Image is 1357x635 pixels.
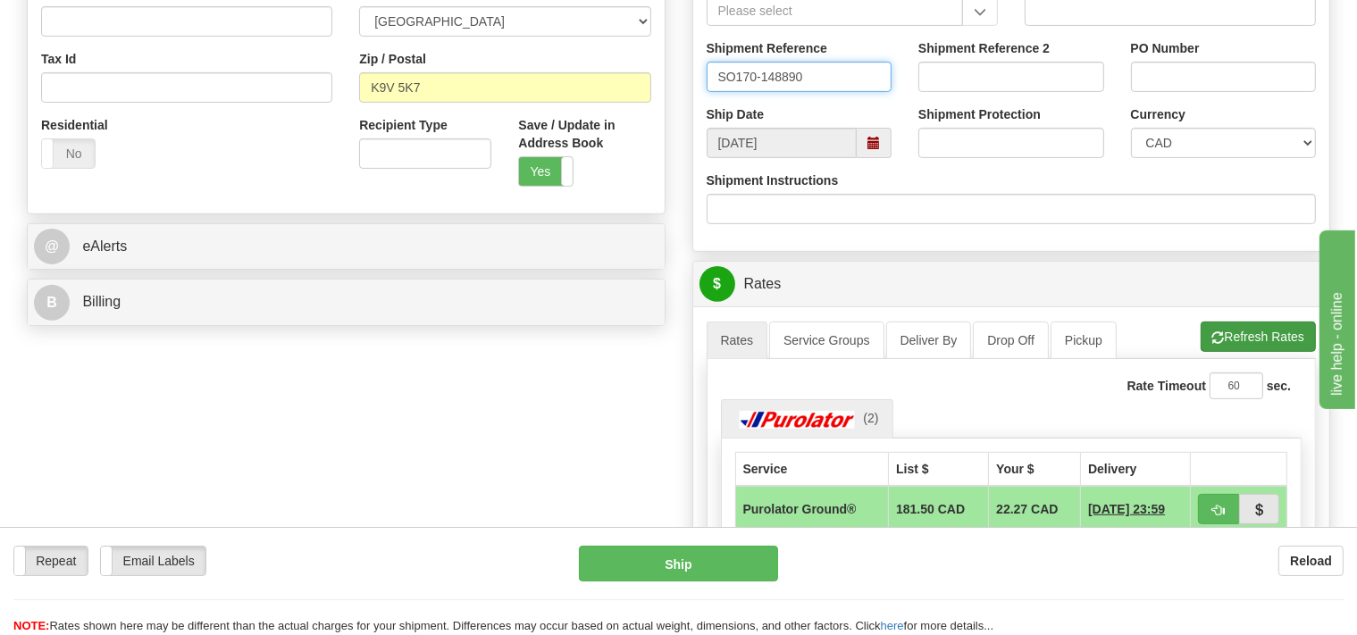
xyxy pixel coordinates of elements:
[82,294,121,309] span: Billing
[101,547,205,575] label: Email Labels
[699,266,1324,303] a: $Rates
[707,39,827,57] label: Shipment Reference
[1290,554,1332,568] b: Reload
[973,322,1049,359] a: Drop Off
[579,546,778,581] button: Ship
[735,411,860,429] img: Purolator
[34,284,658,321] a: B Billing
[989,452,1081,486] th: Your $
[13,11,165,32] div: live help - online
[881,619,904,632] a: here
[769,322,884,359] a: Service Groups
[889,452,989,486] th: List $
[707,105,765,123] label: Ship Date
[1278,546,1344,576] button: Reload
[519,157,572,186] label: Yes
[707,171,839,189] label: Shipment Instructions
[1131,39,1200,57] label: PO Number
[1051,322,1117,359] a: Pickup
[1267,377,1291,395] label: sec.
[14,547,88,575] label: Repeat
[1316,226,1355,408] iframe: chat widget
[1201,322,1316,352] button: Refresh Rates
[735,486,889,532] td: Purolator Ground®
[707,322,768,359] a: Rates
[1081,452,1191,486] th: Delivery
[34,229,70,264] span: @
[699,266,735,302] span: $
[1127,377,1206,395] label: Rate Timeout
[889,486,989,532] td: 181.50 CAD
[34,229,658,265] a: @ eAlerts
[1131,105,1185,123] label: Currency
[989,486,1081,532] td: 22.27 CAD
[359,116,448,134] label: Recipient Type
[886,322,972,359] a: Deliver By
[918,39,1050,57] label: Shipment Reference 2
[1088,500,1165,518] span: 1 Day
[13,619,49,632] span: NOTE:
[82,238,127,254] span: eAlerts
[41,50,76,68] label: Tax Id
[359,50,426,68] label: Zip / Postal
[34,285,70,321] span: B
[918,105,1041,123] label: Shipment Protection
[41,116,108,134] label: Residential
[735,452,889,486] th: Service
[518,116,650,152] label: Save / Update in Address Book
[863,411,878,425] span: (2)
[42,139,95,168] label: No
